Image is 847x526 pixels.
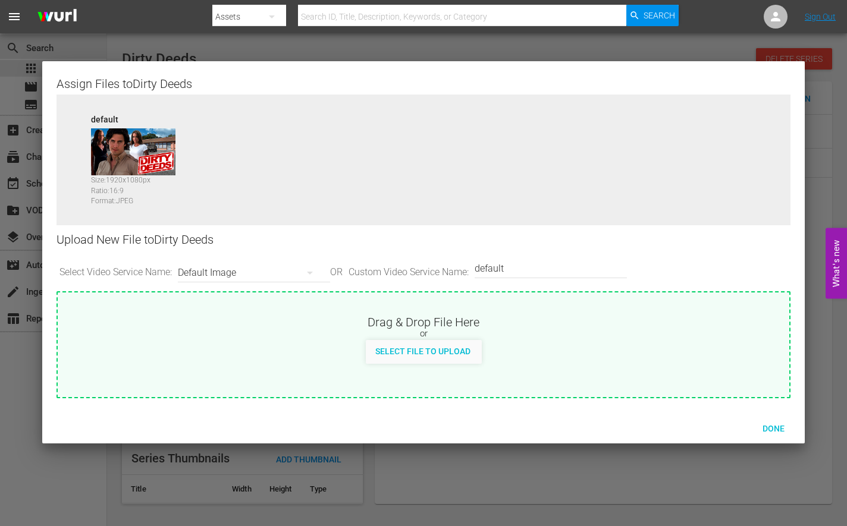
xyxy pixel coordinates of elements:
[58,314,789,328] div: Drag & Drop File Here
[748,417,800,439] button: Done
[57,225,790,254] div: Upload New File to Dirty Deeds
[626,5,679,26] button: Search
[346,266,472,279] span: Custom Video Service Name:
[91,128,175,176] img: 56794756-default_v1.jpg
[91,114,186,122] div: default
[57,266,175,279] span: Select Video Service Name:
[327,266,346,279] span: OR
[826,228,847,298] button: Open Feedback Widget
[753,424,794,433] span: Done
[644,5,675,26] span: Search
[366,347,480,356] span: Select File to Upload
[7,10,21,24] span: menu
[57,75,790,90] div: Assign Files to Dirty Deeds
[29,3,86,31] img: ans4CAIJ8jUAAAAAAAAAAAAAAAAAAAAAAAAgQb4GAAAAAAAAAAAAAAAAAAAAAAAAJMjXAAAAAAAAAAAAAAAAAAAAAAAAgAT5G...
[91,175,186,200] div: Size: 1920 x 1080 px Ratio: 16:9 Format: JPEG
[366,340,480,361] button: Select File to Upload
[805,12,836,21] a: Sign Out
[58,328,789,340] div: or
[178,256,324,289] div: Default Image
